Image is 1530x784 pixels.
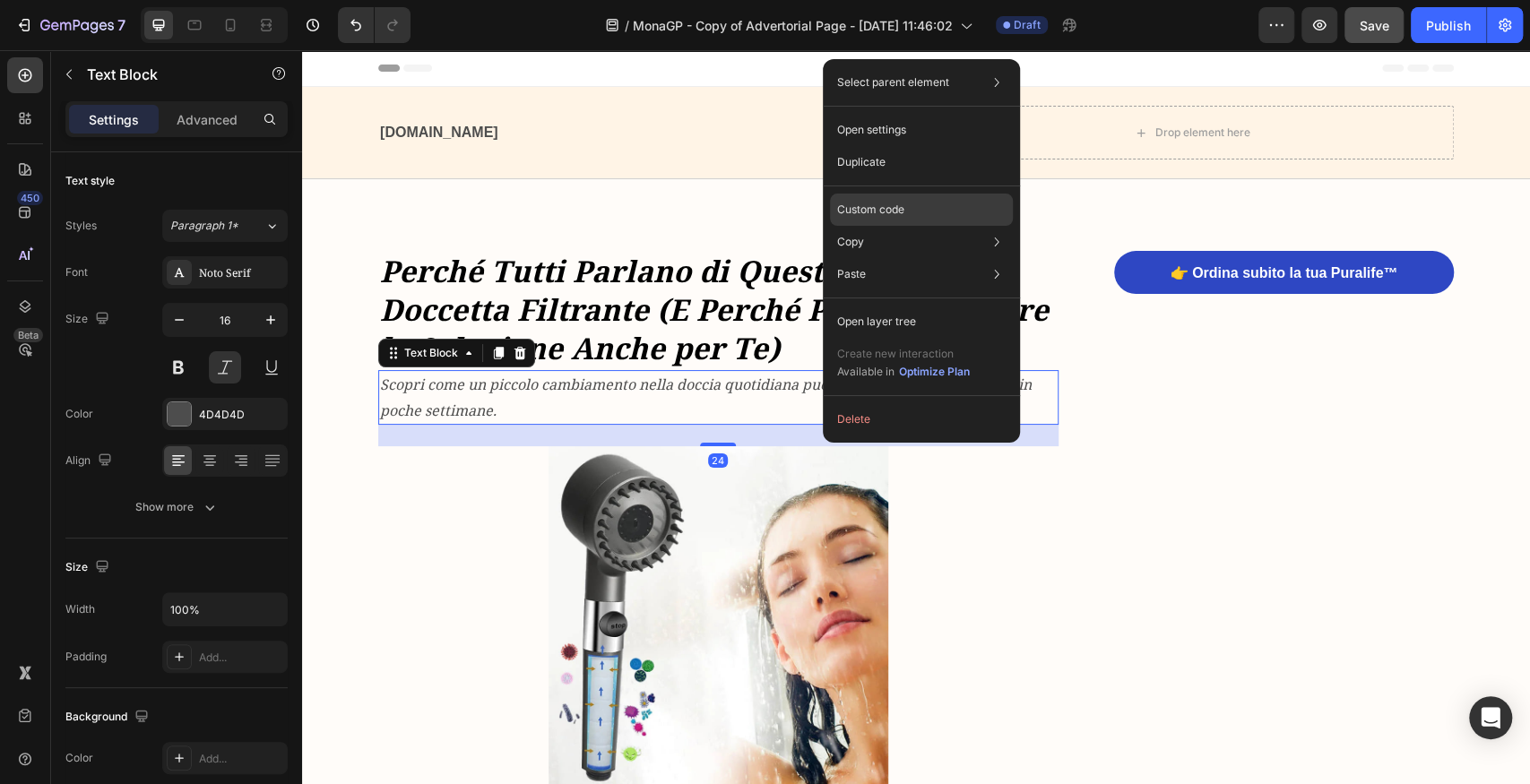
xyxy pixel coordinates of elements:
div: Padding [65,649,107,665]
span: Available in [837,365,895,378]
div: Size [65,556,113,580]
a: 👉 Ordina subito la tua Puralife™ [812,201,1152,244]
div: Size [65,307,113,332]
div: Drop element here [853,75,948,90]
div: Add... [199,650,283,666]
div: Font [65,264,88,280]
div: Show more [135,498,219,516]
div: Width [65,601,95,617]
div: Beta [13,328,43,342]
div: Text style [65,173,115,189]
div: Noto Serif [199,265,283,281]
button: Optimize Plan [898,363,971,381]
div: Rich Text Editor. Editing area: main [76,320,756,375]
div: Open Intercom Messenger [1469,696,1512,739]
div: Publish [1426,16,1471,35]
button: Delete [830,403,1013,435]
p: Select parent element [837,74,949,90]
h1: Perché Tutti Parlano di Questa Nuova Doccetta Filtrante (E Perché Potrebbe Essere la Soluzione An... [76,201,756,320]
p: Settings [89,110,139,129]
p: 👉 Ordina subito la tua Puralife™ [868,214,1095,233]
p: Scopri come un piccolo cambiamento nella doccia quotidiana può trasformare pelle e capelli in poc... [78,322,755,374]
input: Auto [163,593,287,625]
div: Text Block [99,295,160,311]
p: 7 [117,14,125,36]
p: Paste [837,266,866,282]
button: Publish [1411,7,1486,43]
iframe: To enrich screen reader interactions, please activate Accessibility in Grammarly extension settings [302,50,1530,784]
button: 7 [7,7,134,43]
img: gempages_576709691879457531-364243fc-c737-49c5-bd6f-087a6a79cd95.webp [246,396,586,736]
p: Open layer tree [837,314,916,330]
div: Undo/Redo [338,7,411,43]
button: Save [1344,7,1404,43]
div: 4D4D4D [199,407,283,423]
p: Advanced [177,110,238,129]
div: Color [65,750,93,766]
button: Show more [65,491,288,523]
span: Draft [1014,17,1041,33]
p: Create new interaction [837,345,971,363]
div: Color [65,406,93,422]
div: 24 [406,403,426,418]
div: Styles [65,218,97,234]
p: Custom code [837,202,904,218]
p: Duplicate [837,154,886,170]
span: Paragraph 1* [170,218,238,234]
div: Background [65,705,152,729]
span: Save [1360,18,1389,33]
span: MonaGP - Copy of Advertorial Page - [DATE] 11:46:02 [633,16,953,35]
p: Copy [837,234,864,250]
button: Paragraph 1* [162,210,288,242]
div: 450 [17,191,43,205]
div: Optimize Plan [899,364,970,380]
div: Align [65,449,116,473]
p: Text Block [87,64,239,85]
p: Open settings [837,122,906,138]
div: Add... [199,751,283,767]
span: / [625,16,629,35]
